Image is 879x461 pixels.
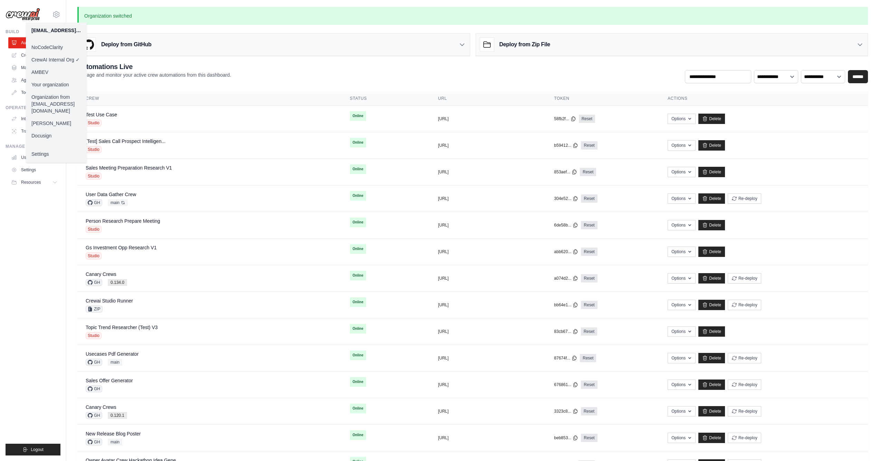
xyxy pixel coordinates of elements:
button: Resources [8,177,60,188]
span: Studio [86,226,102,233]
button: 87674f... [554,355,577,361]
button: Re-deploy [728,380,761,390]
a: Reset [581,381,597,389]
a: Agents [8,75,60,86]
th: Status [342,92,430,106]
span: Online [350,404,366,413]
button: Options [668,247,696,257]
a: Reset [579,115,595,123]
a: Person Research Prepare Meeting [86,218,160,224]
a: [PERSON_NAME] [26,117,87,129]
button: abb620... [554,249,578,254]
span: Resources [21,180,41,185]
div: Chat Widget [844,428,879,461]
span: main [108,359,122,366]
a: Reset [580,354,596,362]
button: Options [668,406,696,416]
a: Reset [581,434,597,442]
span: Online [350,350,366,360]
a: Reset [581,327,597,336]
a: Delete [698,380,725,390]
span: 0.120.1 [108,412,127,419]
a: User Data Gather Crew [86,192,136,197]
p: Organization switched [77,7,868,25]
a: Reset [581,274,597,282]
span: Online [350,218,366,227]
button: 304e52... [554,196,578,201]
a: Reset [581,194,597,203]
a: Docusign [26,129,87,142]
a: Delete [698,220,725,230]
span: ZIP [86,306,103,313]
div: Manage [6,144,60,149]
span: Online [350,377,366,387]
span: Logout [31,447,44,452]
a: Crew Studio [8,50,60,61]
button: Options [668,326,696,337]
button: 676861... [554,382,578,387]
button: Re-deploy [728,406,761,416]
a: CrewAI Internal Org ✓ [26,54,87,66]
button: Options [668,193,696,204]
th: URL [430,92,546,106]
button: Options [668,140,696,151]
a: Delete [698,193,725,204]
button: 83cb67... [554,329,578,334]
a: Reset [581,141,597,150]
div: Operate [6,105,60,111]
div: Build [6,29,60,35]
a: Delete [698,326,725,337]
a: Marketplace [8,62,60,73]
a: Delete [698,273,725,284]
a: Delete [698,247,725,257]
img: Logo [6,8,40,21]
a: Sales Offer Generator [86,378,133,383]
button: Options [668,273,696,284]
a: Topic Trend Researcher (Test) V3 [86,325,158,330]
h3: Deploy from Zip File [499,40,550,49]
span: Online [350,164,366,174]
button: 58fb2f... [554,116,576,122]
button: Options [668,114,696,124]
button: a074d2... [554,276,578,281]
span: Online [350,244,366,254]
a: Delete [698,300,725,310]
a: Delete [698,114,725,124]
a: Your organization [26,78,87,91]
a: Usage [8,152,60,163]
button: Options [668,300,696,310]
a: Usecases Pdf Generator [86,351,138,357]
p: Manage and monitor your active crew automations from this dashboard. [77,71,231,78]
a: Automations [8,37,60,48]
h2: Automations Live [77,62,231,71]
a: Sales Meeting Preparation Research V1 [86,165,172,171]
a: Settings [26,148,87,160]
a: Crewai Studio Runner [86,298,133,304]
a: Reset [581,301,597,309]
span: GH [86,439,102,445]
button: Options [668,220,696,230]
span: GH [86,199,102,206]
a: Test Use Case [86,112,117,117]
span: Studio [86,173,102,180]
button: 6de58b... [554,222,578,228]
button: beb853... [554,435,578,441]
a: New Release Blog Poster [86,431,141,436]
a: Tool Registry [8,87,60,98]
button: Options [668,380,696,390]
a: Delete [698,140,725,151]
span: GH [86,412,102,419]
span: GH [86,385,102,392]
th: Actions [659,92,868,106]
a: AMBEV [26,66,87,78]
span: Online [350,271,366,280]
a: Settings [8,164,60,175]
button: Re-deploy [728,433,761,443]
a: Delete [698,433,725,443]
div: [EMAIL_ADDRESS][DOMAIN_NAME] [31,27,81,34]
a: Delete [698,167,725,177]
span: Online [350,111,366,121]
a: Delete [698,406,725,416]
span: main [108,439,122,445]
a: Canary Crews [86,271,116,277]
